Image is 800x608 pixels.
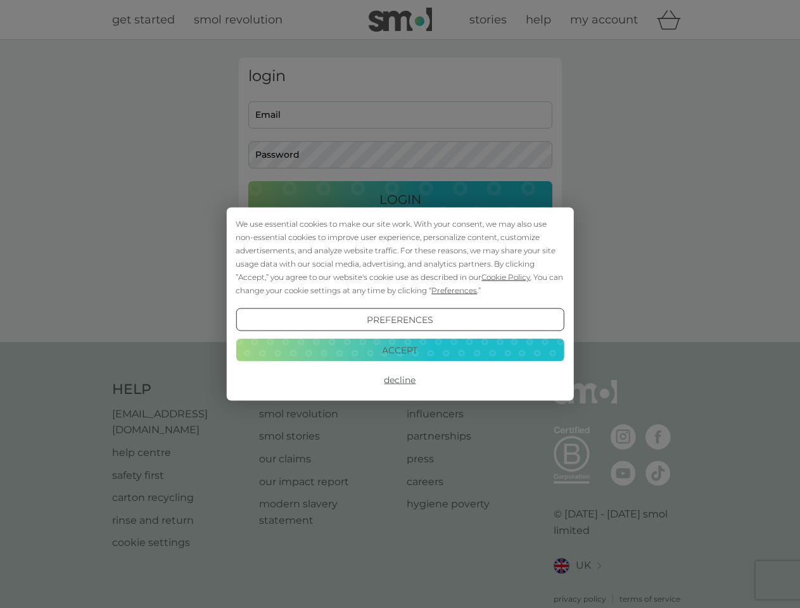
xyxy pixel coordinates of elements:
[236,217,564,297] div: We use essential cookies to make our site work. With your consent, we may also use non-essential ...
[236,338,564,361] button: Accept
[236,369,564,391] button: Decline
[226,208,573,401] div: Cookie Consent Prompt
[236,308,564,331] button: Preferences
[431,286,477,295] span: Preferences
[481,272,530,282] span: Cookie Policy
